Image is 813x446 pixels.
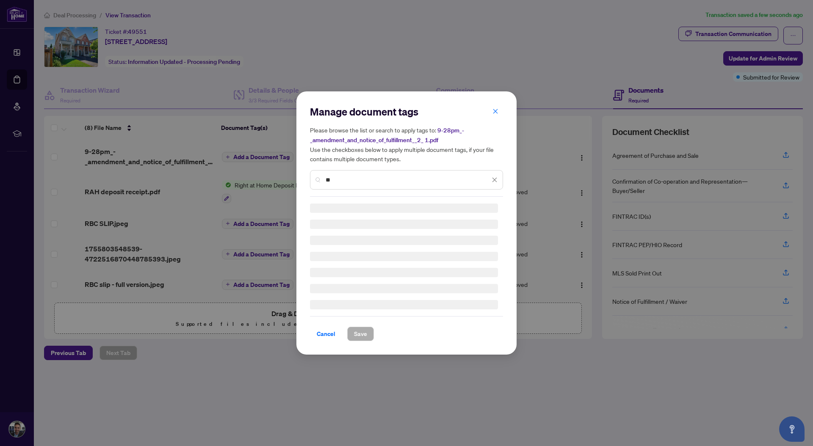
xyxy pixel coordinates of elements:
h2: Manage document tags [310,105,503,118]
button: Cancel [310,327,342,341]
span: close [492,177,498,183]
span: Cancel [317,327,335,341]
h5: Please browse the list or search to apply tags to: Use the checkboxes below to apply multiple doc... [310,125,503,163]
button: Open asap [779,416,805,442]
button: Save [347,327,374,341]
span: close [492,108,498,114]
